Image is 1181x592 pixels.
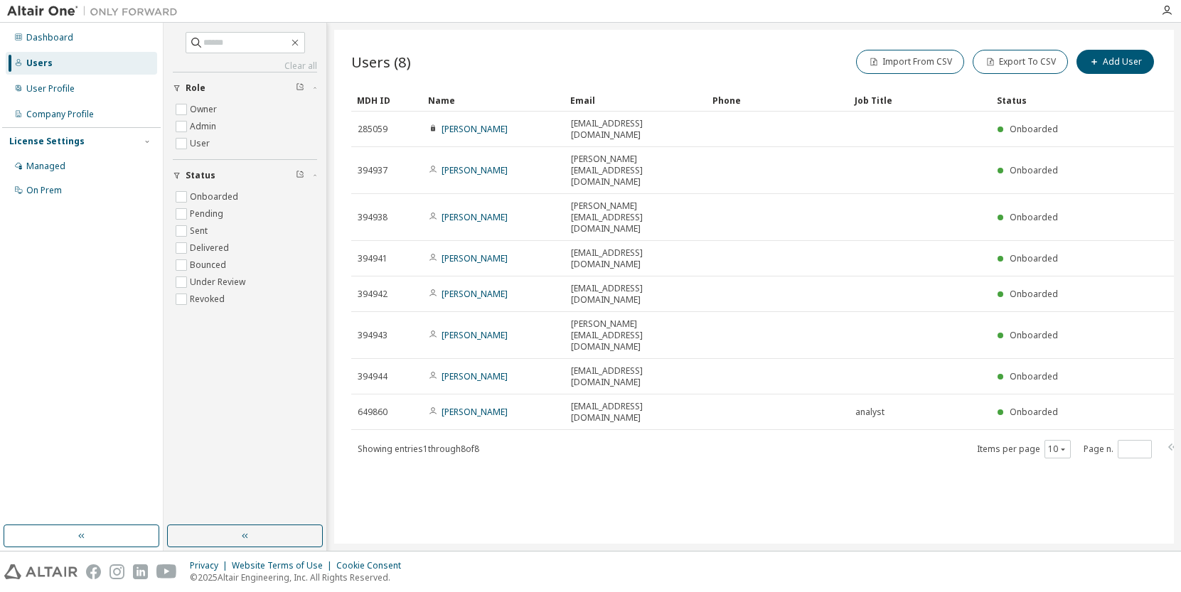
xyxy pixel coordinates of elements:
span: Onboarded [1010,164,1058,176]
label: Delivered [190,240,232,257]
label: Owner [190,101,220,118]
span: 649860 [358,407,388,418]
button: Export To CSV [973,50,1068,74]
span: Onboarded [1010,288,1058,300]
label: User [190,135,213,152]
span: 394943 [358,330,388,341]
span: analyst [855,407,885,418]
div: Phone [712,89,843,112]
label: Onboarded [190,188,241,205]
a: [PERSON_NAME] [442,329,508,341]
label: Bounced [190,257,229,274]
span: Onboarded [1010,123,1058,135]
span: Role [186,82,205,94]
a: [PERSON_NAME] [442,370,508,382]
img: linkedin.svg [133,564,148,579]
span: Status [186,170,215,181]
div: User Profile [26,83,75,95]
p: © 2025 Altair Engineering, Inc. All Rights Reserved. [190,571,410,583]
a: Clear all [173,60,317,72]
span: [EMAIL_ADDRESS][DOMAIN_NAME] [571,365,700,388]
button: Add User [1076,50,1154,74]
span: 285059 [358,124,388,135]
div: Dashboard [26,32,73,43]
img: instagram.svg [109,564,124,579]
span: 394944 [358,371,388,382]
span: Items per page [977,440,1071,458]
a: [PERSON_NAME] [442,406,508,418]
label: Admin [190,118,219,135]
div: Cookie Consent [336,560,410,571]
a: [PERSON_NAME] [442,123,508,135]
div: On Prem [26,185,62,196]
img: Altair One [7,4,185,18]
div: MDH ID [357,89,417,112]
span: [PERSON_NAME][EMAIL_ADDRESS][DOMAIN_NAME] [571,154,700,188]
a: [PERSON_NAME] [442,252,508,264]
span: Users (8) [351,52,411,72]
div: License Settings [9,136,85,147]
label: Pending [190,205,226,222]
a: [PERSON_NAME] [442,164,508,176]
span: Page n. [1084,440,1152,458]
div: Name [428,89,559,112]
span: [EMAIL_ADDRESS][DOMAIN_NAME] [571,283,700,306]
img: altair_logo.svg [4,564,78,579]
img: facebook.svg [86,564,101,579]
button: Import From CSV [856,50,964,74]
span: 394938 [358,212,388,223]
span: Onboarded [1010,329,1058,341]
span: [EMAIL_ADDRESS][DOMAIN_NAME] [571,118,700,141]
button: 10 [1048,443,1067,455]
span: Onboarded [1010,211,1058,223]
div: Website Terms of Use [232,560,336,571]
label: Sent [190,222,210,240]
div: Email [570,89,701,112]
span: Showing entries 1 through 8 of 8 [358,443,479,455]
span: Onboarded [1010,406,1058,418]
a: [PERSON_NAME] [442,211,508,223]
button: Status [173,160,317,191]
a: [PERSON_NAME] [442,288,508,300]
div: Job Title [855,89,985,112]
label: Under Review [190,274,248,291]
img: youtube.svg [156,564,177,579]
div: Company Profile [26,109,94,120]
span: 394941 [358,253,388,264]
span: 394942 [358,289,388,300]
div: Privacy [190,560,232,571]
label: Revoked [190,291,228,308]
div: Managed [26,161,65,172]
span: Clear filter [296,82,304,94]
div: Users [26,58,53,69]
span: Clear filter [296,170,304,181]
button: Role [173,72,317,104]
span: [PERSON_NAME][EMAIL_ADDRESS][DOMAIN_NAME] [571,318,700,352]
span: [EMAIL_ADDRESS][DOMAIN_NAME] [571,247,700,270]
span: Onboarded [1010,370,1058,382]
span: 394937 [358,165,388,176]
span: Onboarded [1010,252,1058,264]
span: [EMAIL_ADDRESS][DOMAIN_NAME] [571,401,700,424]
span: [PERSON_NAME][EMAIL_ADDRESS][DOMAIN_NAME] [571,200,700,235]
